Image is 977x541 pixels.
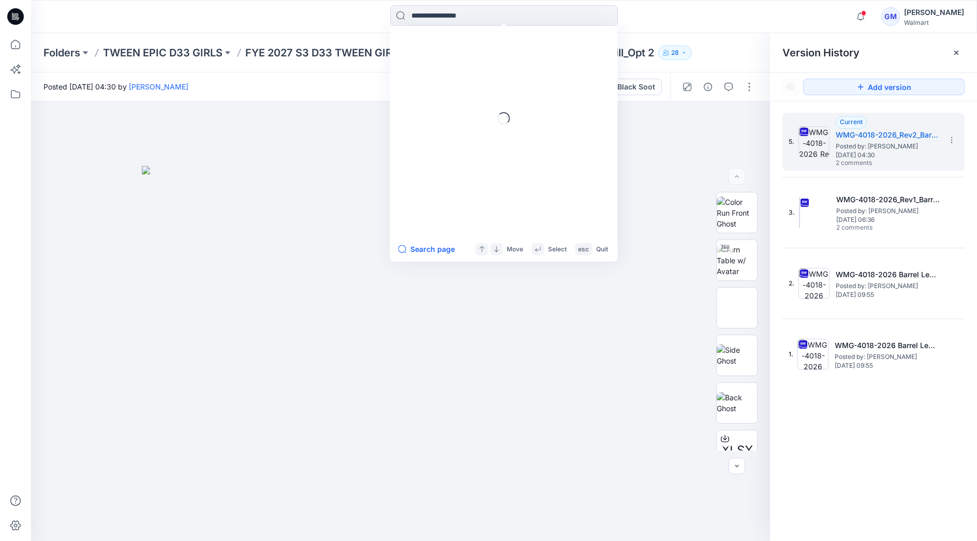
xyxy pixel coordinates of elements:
span: 2 comments [836,159,908,168]
h5: WMG-4018-2026 Barrel Leg in Twill_Opt 2_Full Colorway [836,268,939,281]
button: 28 [658,46,692,60]
div: Black Soot [617,81,655,93]
div: [PERSON_NAME] [904,6,964,19]
span: Posted by: Gayan Mahawithanalage [836,141,939,152]
span: Current [840,118,863,126]
img: Color Run Front Ghost [717,197,757,229]
span: 1. [789,350,793,359]
span: Posted [DATE] 04:30 by [43,81,188,92]
h5: WMG-4018-2026 Barrel Leg in Twill_Opt 2_Soft Silver [835,339,938,352]
img: WMG-4018-2026 Barrel Leg in Twill_Opt 2_Soft Silver [797,339,828,370]
img: WMG-4018-2026 Barrel Leg in Twill_Opt 2_Full Colorway [798,268,830,299]
span: [DATE] 04:30 [836,152,939,159]
p: 28 [671,47,679,58]
span: 2 comments [836,224,909,232]
button: Show Hidden Versions [782,79,799,95]
span: XLSX [721,441,753,460]
h5: WMG-4018-2026_Rev2_Barrel Leg in Twill_Opt 2_Full Colorway [836,129,939,141]
p: Select [548,244,567,254]
span: Version History [782,47,860,59]
img: eyJhbGciOiJIUzI1NiIsImtpZCI6IjAiLCJzbHQiOiJzZXMiLCJ0eXAiOiJKV1QifQ.eyJkYXRhIjp7InR5cGUiOiJzdG9yYW... [142,166,659,541]
a: FYE 2027 S3 D33 TWEEN GIRL EPIC [245,46,424,60]
img: Turn Table w/ Avatar [717,244,757,277]
img: Side Ghost [717,344,757,366]
img: Front Ghost [717,297,757,319]
img: WMG-4018-2026_Rev2_Barrel Leg in Twill_Opt 2_Full Colorway [798,126,830,157]
span: Posted by: Gayan Mahawithanalage [836,281,939,291]
span: [DATE] 06:36 [836,216,940,223]
p: esc [578,244,589,254]
button: Search page [398,243,455,256]
button: Close [952,49,960,57]
div: Walmart [904,19,964,26]
span: [DATE] 09:55 [835,362,938,369]
div: GM [881,7,900,26]
h5: WMG-4018-2026_Rev1_Barrel Leg in Twill_Opt 2 [836,193,940,206]
p: Quit [596,244,608,254]
button: Details [700,79,716,95]
button: Black Soot [599,79,662,95]
a: [PERSON_NAME] [129,82,188,91]
img: WMG-4018-2026_Rev1_Barrel Leg in Twill_Opt 2 [799,197,800,228]
span: 2. [789,279,794,288]
button: Add version [803,79,965,95]
a: Folders [43,46,80,60]
span: Posted by: Gayan Mahawithanalage [836,206,940,216]
span: 5. [789,137,794,146]
span: 3. [789,208,795,217]
span: Posted by: Gayan Mahawithanalage [835,352,938,362]
span: [DATE] 09:55 [836,291,939,298]
p: Move [507,244,523,254]
img: Back Ghost [717,392,757,414]
a: TWEEN EPIC D33 GIRLS [103,46,223,60]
